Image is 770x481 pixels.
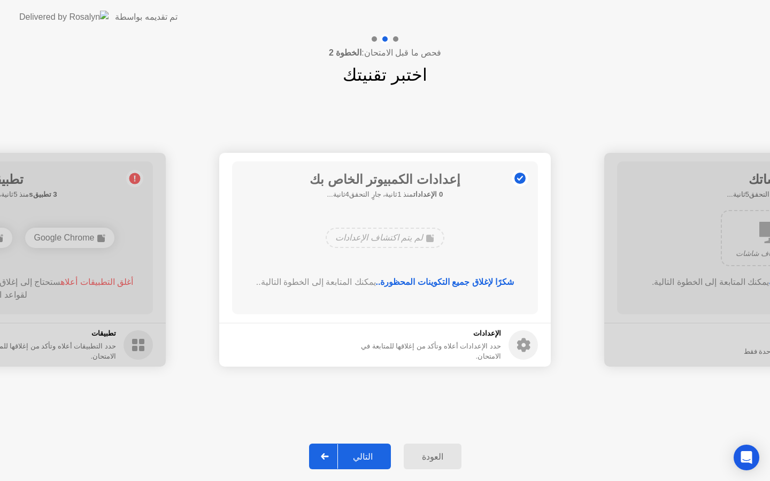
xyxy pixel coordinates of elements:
[404,444,461,469] button: العودة
[734,445,759,470] div: Open Intercom Messenger
[338,452,388,462] div: التالي
[310,170,460,189] h1: إعدادات الكمبيوتر الخاص بك
[343,62,427,88] h1: اختبر تقنيتك
[413,190,443,198] b: 0 الإعدادات
[329,46,441,59] h4: فحص ما قبل الامتحان:
[19,11,109,23] img: Delivered by Rosalyn
[339,341,501,361] div: حدد الإعدادات أعلاه وتأكد من إغلاقها للمتابعة في الامتحان.
[248,276,523,289] div: يمكنك المتابعة إلى الخطوة التالية..
[310,189,460,200] h5: منذ 1ثانية، جارٍ التحقق4ثانية...
[329,48,361,57] b: الخطوة 2
[309,444,391,469] button: التالي
[115,11,178,24] div: تم تقديمه بواسطة
[326,228,444,248] div: لم يتم اكتشاف الإعدادات
[407,452,458,462] div: العودة
[376,277,514,286] b: شكرًا لإغلاق جميع التكوينات المحظورة..
[339,328,501,339] h5: الإعدادات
